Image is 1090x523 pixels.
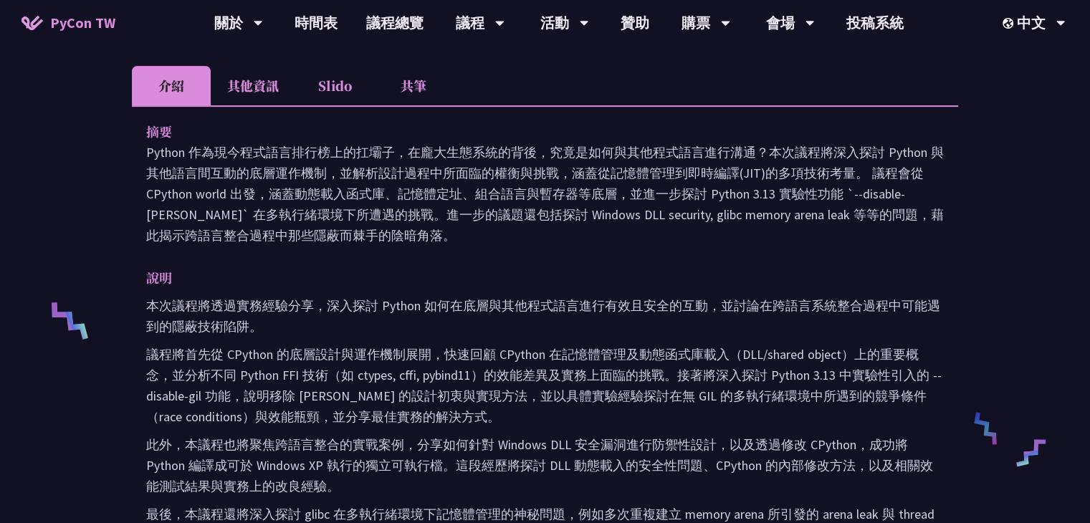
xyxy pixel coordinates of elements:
[295,66,374,105] li: Slido
[7,5,130,41] a: PyCon TW
[132,66,211,105] li: 介紹
[1003,18,1017,29] img: Locale Icon
[211,66,295,105] li: 其他資訊
[146,142,944,246] p: Python 作為現今程式語言排行榜上的扛壩子，在龐大生態系統的背後，究竟是如何與其他程式語言進行溝通？本次議程將深入探討 Python 與其他語言間互動的底層運作機制，並解析設計過程中所面臨的...
[146,344,944,427] p: 議程將首先從 CPython 的底層設計與運作機制展開，快速回顧 CPython 在記憶體管理及動態函式庫載入（DLL/shared object）上的重要概念，並分析不同 Python FFI...
[50,12,115,34] span: PyCon TW
[146,121,915,142] p: 摘要
[374,66,453,105] li: 共筆
[146,434,944,496] p: 此外，本議程也將聚焦跨語言整合的實戰案例，分享如何針對 Windows DLL 安全漏洞進行防禦性設計，以及透過修改 CPython，成功將 Python 編譯成可於 Windows XP 執行...
[21,16,43,30] img: Home icon of PyCon TW 2025
[146,295,944,337] p: 本次議程將透過實務經驗分享，深入探討 Python 如何在底層與其他程式語言進行有效且安全的互動，並討論在跨語言系統整合過程中可能遇到的隱蔽技術陷阱。
[146,267,915,288] p: 說明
